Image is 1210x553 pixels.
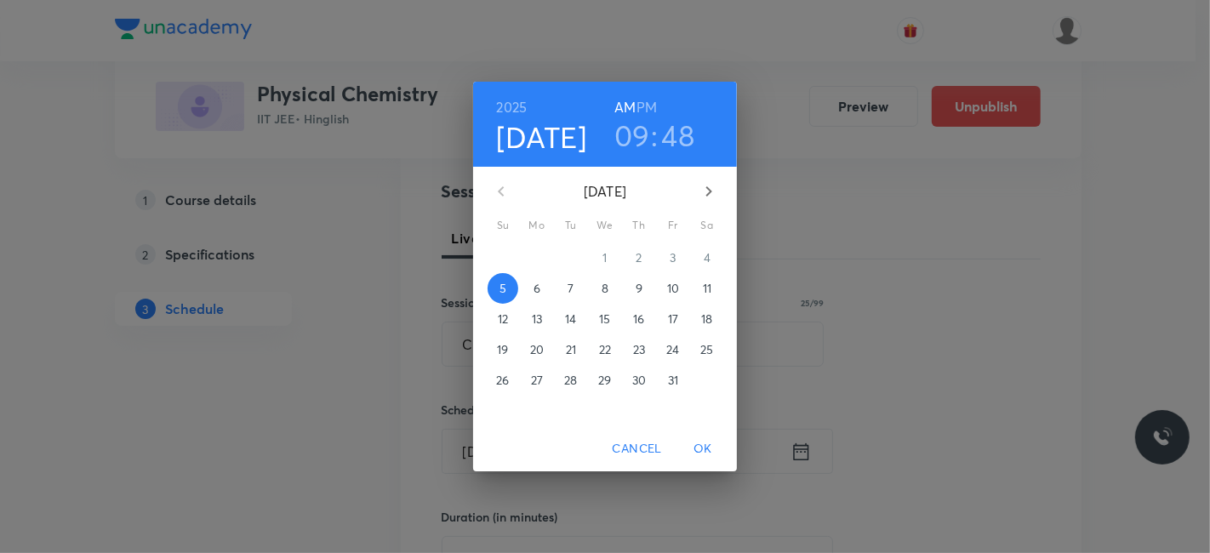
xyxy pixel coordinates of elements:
button: 9 [624,273,654,304]
p: 11 [703,280,711,297]
p: 28 [564,372,577,389]
button: 20 [522,334,552,365]
p: 27 [531,372,543,389]
span: Tu [556,217,586,234]
button: 22 [590,334,620,365]
button: PM [636,95,657,119]
p: 9 [636,280,642,297]
span: Fr [658,217,688,234]
span: Sa [692,217,722,234]
span: We [590,217,620,234]
p: 26 [496,372,509,389]
p: 13 [532,311,542,328]
p: 29 [598,372,611,389]
p: 12 [498,311,508,328]
p: 14 [565,311,576,328]
button: 31 [658,365,688,396]
p: 22 [599,341,611,358]
p: 15 [599,311,610,328]
button: [DATE] [497,119,587,155]
button: 27 [522,365,552,396]
button: 14 [556,304,586,334]
p: 25 [700,341,713,358]
button: 23 [624,334,654,365]
button: 30 [624,365,654,396]
button: 19 [488,334,518,365]
p: 31 [668,372,678,389]
span: Mo [522,217,552,234]
button: 09 [614,117,650,153]
button: OK [676,433,730,465]
p: 20 [530,341,544,358]
p: 8 [602,280,608,297]
span: Cancel [613,438,662,459]
button: AM [614,95,636,119]
button: 10 [658,273,688,304]
button: 26 [488,365,518,396]
button: 17 [658,304,688,334]
button: Cancel [606,433,669,465]
p: 30 [632,372,646,389]
p: 5 [499,280,506,297]
p: 10 [667,280,679,297]
span: Th [624,217,654,234]
button: 29 [590,365,620,396]
p: 24 [666,341,679,358]
p: 23 [633,341,645,358]
button: 8 [590,273,620,304]
p: 16 [633,311,644,328]
button: 25 [692,334,722,365]
h3: : [651,117,658,153]
button: 13 [522,304,552,334]
button: 12 [488,304,518,334]
span: OK [682,438,723,459]
button: 7 [556,273,586,304]
p: 21 [566,341,576,358]
button: 18 [692,304,722,334]
button: 16 [624,304,654,334]
p: 17 [668,311,678,328]
p: 19 [497,341,508,358]
span: Su [488,217,518,234]
p: 6 [534,280,540,297]
button: 15 [590,304,620,334]
button: 11 [692,273,722,304]
p: 18 [701,311,712,328]
p: 7 [568,280,574,297]
button: 24 [658,334,688,365]
p: [DATE] [522,181,688,202]
button: 48 [662,117,695,153]
button: 2025 [497,95,528,119]
button: 21 [556,334,586,365]
button: 6 [522,273,552,304]
button: 5 [488,273,518,304]
button: 28 [556,365,586,396]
